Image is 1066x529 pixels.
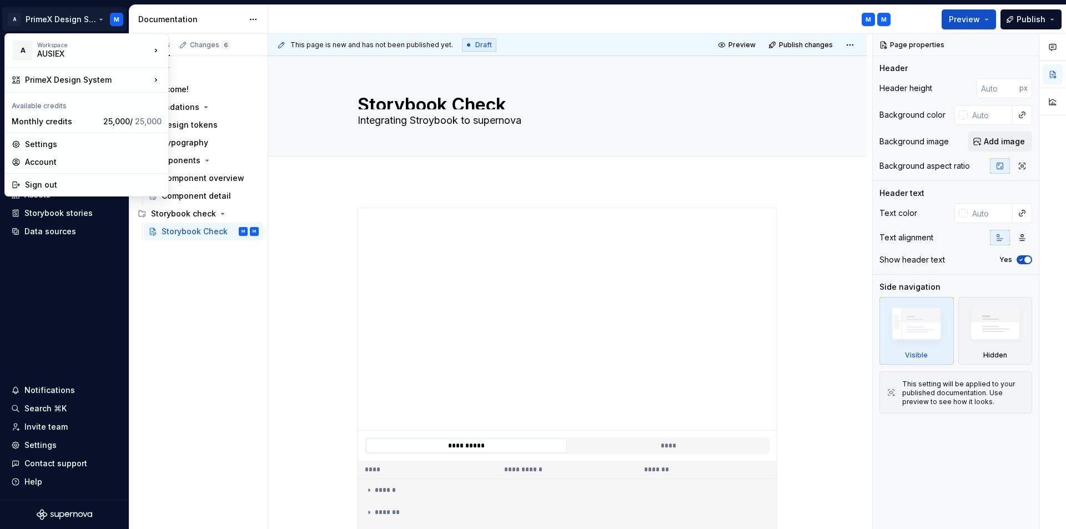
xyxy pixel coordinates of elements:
div: Sign out [25,179,162,190]
div: Workspace [37,42,150,48]
div: AUSIEX [37,48,132,59]
div: Available credits [7,95,166,113]
div: PrimeX Design System [25,74,150,85]
div: A [13,41,33,61]
span: 25,000 / [103,117,162,126]
div: Settings [25,139,162,150]
div: Monthly credits [12,116,99,127]
div: Account [25,157,162,168]
span: 25,000 [135,117,162,126]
